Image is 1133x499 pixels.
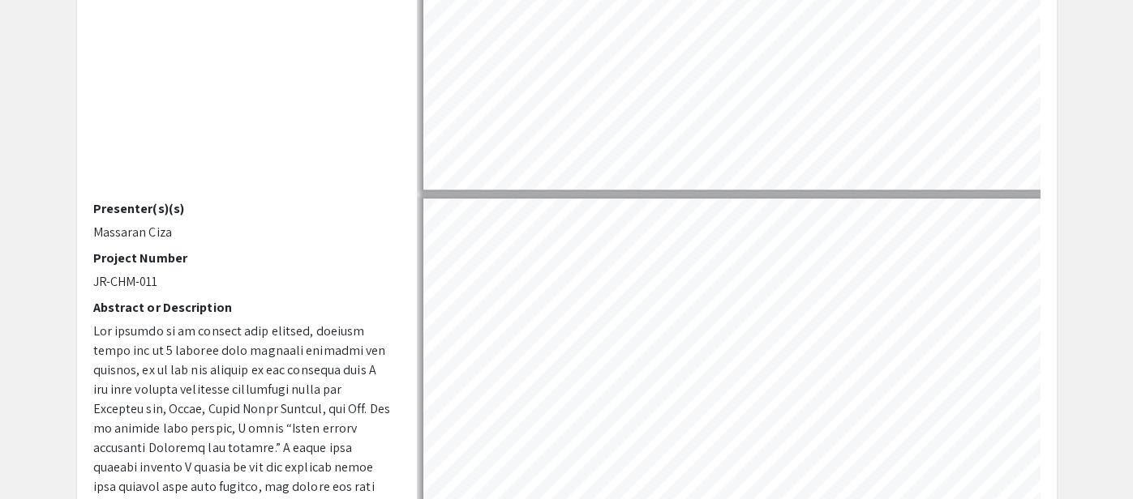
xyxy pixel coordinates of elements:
[93,300,393,315] h2: Abstract or Description
[93,201,393,216] h2: Presenter(s)(s)
[12,426,69,487] iframe: Chat
[93,223,393,242] p: Massaran Ciza
[93,272,393,292] p: JR-CHM-011
[93,250,393,266] h2: Project Number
